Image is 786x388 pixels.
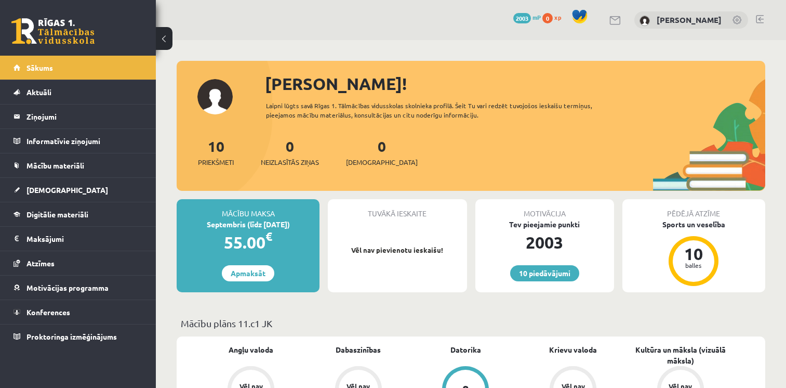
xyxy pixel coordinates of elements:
a: Sports un veselība 10 balles [622,219,765,288]
a: Aktuāli [14,80,143,104]
legend: Maksājumi [26,227,143,251]
span: Aktuāli [26,87,51,97]
a: Datorika [450,344,481,355]
img: Gabriela Grase [640,16,650,26]
a: 0 xp [542,13,566,21]
a: Ziņojumi [14,105,143,128]
a: Informatīvie ziņojumi [14,129,143,153]
a: 2003 mP [513,13,541,21]
a: Proktoringa izmēģinājums [14,325,143,348]
div: Pēdējā atzīme [622,199,765,219]
div: Motivācija [475,199,614,219]
span: [DEMOGRAPHIC_DATA] [346,157,418,167]
span: xp [554,13,561,21]
a: Kultūra un māksla (vizuālā māksla) [627,344,734,366]
a: Dabaszinības [336,344,381,355]
p: Mācību plāns 11.c1 JK [181,316,761,330]
span: mP [532,13,541,21]
span: Digitālie materiāli [26,210,88,219]
a: Motivācijas programma [14,276,143,300]
span: € [265,229,272,244]
span: Sākums [26,63,53,72]
div: Tuvākā ieskaite [328,199,467,219]
span: 2003 [513,13,531,23]
div: balles [678,262,709,268]
a: Apmaksāt [222,265,274,281]
span: Priekšmeti [198,157,234,167]
span: Neizlasītās ziņas [261,157,319,167]
div: Laipni lūgts savā Rīgas 1. Tālmācības vidusskolas skolnieka profilā. Šeit Tu vari redzēt tuvojošo... [266,101,619,120]
span: Atzīmes [26,258,55,268]
a: Rīgas 1. Tālmācības vidusskola [11,18,95,44]
a: 0[DEMOGRAPHIC_DATA] [346,137,418,167]
div: 10 [678,245,709,262]
div: 2003 [475,230,614,255]
a: Konferences [14,300,143,324]
a: Maksājumi [14,227,143,251]
div: Tev pieejamie punkti [475,219,614,230]
span: Konferences [26,307,70,317]
a: Krievu valoda [549,344,597,355]
div: Sports un veselība [622,219,765,230]
a: Angļu valoda [229,344,273,355]
legend: Informatīvie ziņojumi [26,129,143,153]
div: 55.00 [177,230,319,255]
a: 10Priekšmeti [198,137,234,167]
a: Digitālie materiāli [14,202,143,226]
span: [DEMOGRAPHIC_DATA] [26,185,108,195]
span: 0 [542,13,553,23]
a: Sākums [14,56,143,80]
a: Mācību materiāli [14,153,143,177]
a: Atzīmes [14,251,143,275]
span: Motivācijas programma [26,283,109,292]
div: [PERSON_NAME]! [265,71,765,96]
a: 10 piedāvājumi [510,265,579,281]
p: Vēl nav pievienotu ieskaišu! [333,245,461,255]
legend: Ziņojumi [26,105,143,128]
a: [DEMOGRAPHIC_DATA] [14,178,143,202]
a: [PERSON_NAME] [657,15,722,25]
div: Mācību maksa [177,199,319,219]
a: 0Neizlasītās ziņas [261,137,319,167]
span: Mācību materiāli [26,161,84,170]
div: Septembris (līdz [DATE]) [177,219,319,230]
span: Proktoringa izmēģinājums [26,332,117,341]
